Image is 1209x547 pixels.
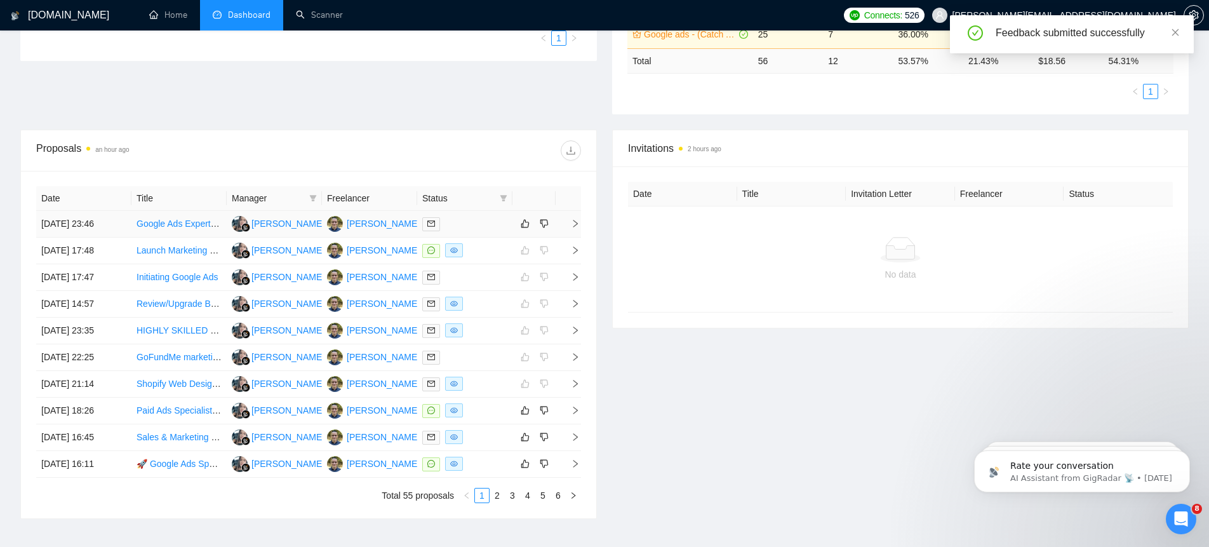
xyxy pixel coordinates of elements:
[566,30,582,46] button: right
[36,398,131,424] td: [DATE] 18:26
[327,245,420,255] a: RG[PERSON_NAME]
[537,403,552,418] button: dislike
[427,246,435,254] span: message
[521,219,530,229] span: like
[232,349,248,365] img: MC
[996,25,1179,41] div: Feedback submitted successfully
[823,48,893,73] td: 12
[537,429,552,445] button: dislike
[561,273,580,281] span: right
[490,489,504,503] a: 2
[327,325,420,335] a: RG[PERSON_NAME]
[521,459,530,469] span: like
[537,456,552,471] button: dislike
[137,379,392,389] a: Shopify Web Design and E-Commerce Marketing Expert Needed
[1184,5,1204,25] button: setting
[551,30,566,46] li: 1
[422,191,495,205] span: Status
[131,344,227,371] td: GoFundMe marketing specialist
[540,459,549,469] span: dislike
[36,264,131,291] td: [DATE] 17:47
[632,30,641,39] span: crown
[232,216,248,232] img: MC
[232,191,304,205] span: Manager
[251,457,324,471] div: [PERSON_NAME]
[131,371,227,398] td: Shopify Web Design and E-Commerce Marketing Expert Needed
[241,250,250,259] img: gigradar-bm.png
[540,34,547,42] span: left
[251,323,324,337] div: [PERSON_NAME]
[644,27,737,41] a: Google ads - (Catch All - Training) - $75
[296,10,343,20] a: searchScanner
[228,10,271,20] span: Dashboard
[347,217,420,231] div: [PERSON_NAME]
[1158,84,1173,99] button: right
[251,350,324,364] div: [PERSON_NAME]
[566,30,582,46] li: Next Page
[540,219,549,229] span: dislike
[905,8,919,22] span: 526
[537,216,552,231] button: dislike
[232,323,248,339] img: MC
[241,223,250,232] img: gigradar-bm.png
[490,488,505,503] li: 2
[1162,88,1170,95] span: right
[474,488,490,503] li: 1
[955,182,1064,206] th: Freelancer
[518,216,533,231] button: like
[232,296,248,312] img: MC
[327,349,343,365] img: RG
[131,186,227,211] th: Title
[137,299,443,309] a: Review/Upgrade Business's Current Lead Gen/Cold Email Marketing Strategy
[561,140,581,161] button: download
[627,48,753,73] td: Total
[251,297,324,311] div: [PERSON_NAME]
[427,327,435,334] span: mail
[307,189,319,208] span: filter
[521,432,530,442] span: like
[536,489,550,503] a: 5
[566,488,581,503] button: right
[36,318,131,344] td: [DATE] 23:35
[131,451,227,478] td: 🚀 Google Ads Specialist Needed — Coaching & Event Campaigns (Launch Within 24 Hours) 🚀
[232,458,324,468] a: MC[PERSON_NAME]
[551,488,566,503] li: 6
[241,276,250,285] img: gigradar-bm.png
[131,211,227,238] td: Google Ads Expert Needed to Audit, Restructure & Optimize Profitable Ecom Brand
[232,243,248,259] img: MC
[251,270,324,284] div: [PERSON_NAME]
[36,424,131,451] td: [DATE] 16:45
[1128,84,1143,99] button: left
[739,30,748,39] span: check-circle
[232,245,324,255] a: MC[PERSON_NAME]
[131,291,227,318] td: Review/Upgrade Business's Current Lead Gen/Cold Email Marketing Strategy
[570,492,577,499] span: right
[521,405,530,415] span: like
[561,299,580,308] span: right
[823,20,893,48] td: 7
[1192,504,1202,514] span: 8
[327,456,343,472] img: RG
[327,243,343,259] img: RG
[309,194,317,202] span: filter
[95,146,129,153] time: an hour ago
[241,330,250,339] img: gigradar-bm.png
[347,377,420,391] div: [PERSON_NAME]
[688,145,721,152] time: 2 hours ago
[131,318,227,344] td: HIGHLY SKILLED PPC Google Ads Expert - Ads Violated & Need Help
[11,6,20,26] img: logo
[327,351,420,361] a: RG[PERSON_NAME]
[232,403,248,419] img: MC
[137,245,370,255] a: Launch Marketing Strategist Needed for Upcoming Product
[131,398,227,424] td: Paid Ads Specialist for $5M Venice Property
[322,186,417,211] th: Freelancer
[36,371,131,398] td: [DATE] 21:14
[552,31,566,45] a: 1
[1064,182,1173,206] th: Status
[1158,84,1173,99] li: Next Page
[737,182,846,206] th: Title
[935,11,944,20] span: user
[1143,84,1158,99] li: 1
